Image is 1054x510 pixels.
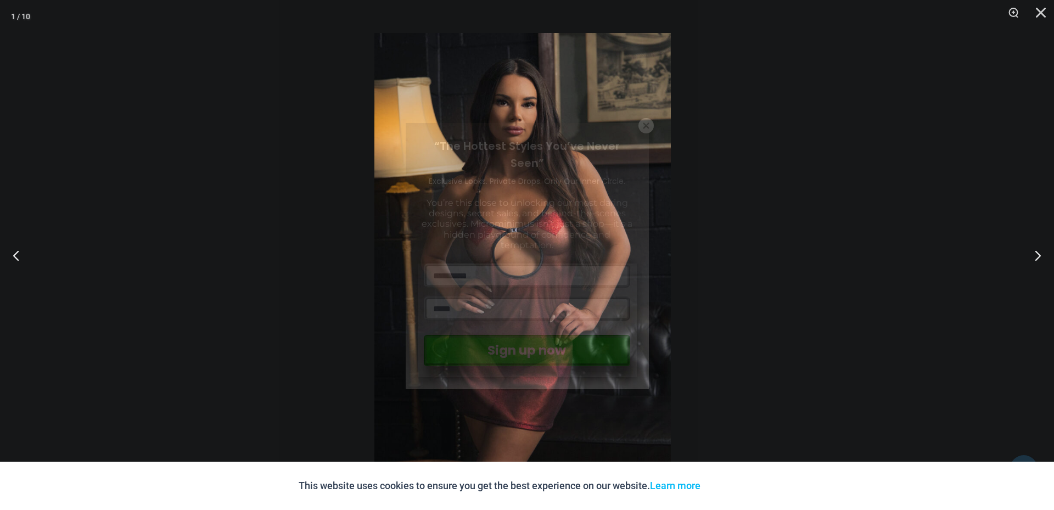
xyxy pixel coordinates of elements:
span: You’re this close to unlocking our most daring designs, secret sales, and behind-the-scenes exclu... [422,198,632,250]
span: “The Hottest Styles You’ve Never Seen” [434,138,620,171]
span: Exclusive Looks. Private Drops. Only Our Inner Circle. [429,176,625,187]
button: Close [638,118,654,133]
button: Accept [709,473,755,499]
button: Sign up now [424,335,630,366]
a: Learn more [650,480,700,491]
p: This website uses cookies to ensure you get the best experience on our website. [299,478,700,494]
